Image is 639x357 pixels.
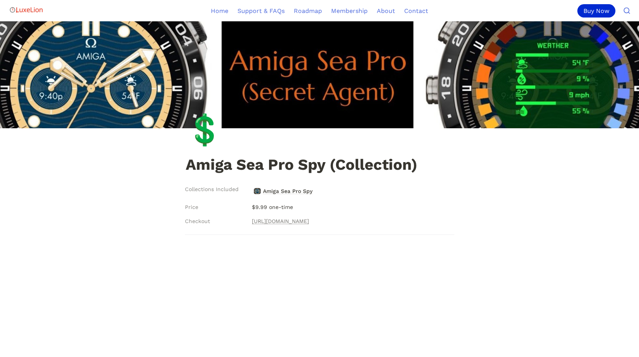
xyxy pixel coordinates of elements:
[252,185,315,197] a: Amiga Sea Pro SpyAmiga Sea Pro Spy
[185,185,239,193] span: Collections Included
[262,186,313,196] span: Amiga Sea Pro Spy
[577,4,615,18] div: Buy Now
[186,115,223,145] div: 💲
[185,156,454,175] h1: Amiga Sea Pro Spy (Collection)
[254,188,261,194] img: Amiga Sea Pro Spy
[252,217,309,226] a: [URL][DOMAIN_NAME]
[185,217,210,225] span: Checkout
[577,4,618,18] a: Buy Now
[9,2,43,18] img: Logo
[249,200,454,214] p: $9.99 one-time
[185,203,198,211] span: Price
